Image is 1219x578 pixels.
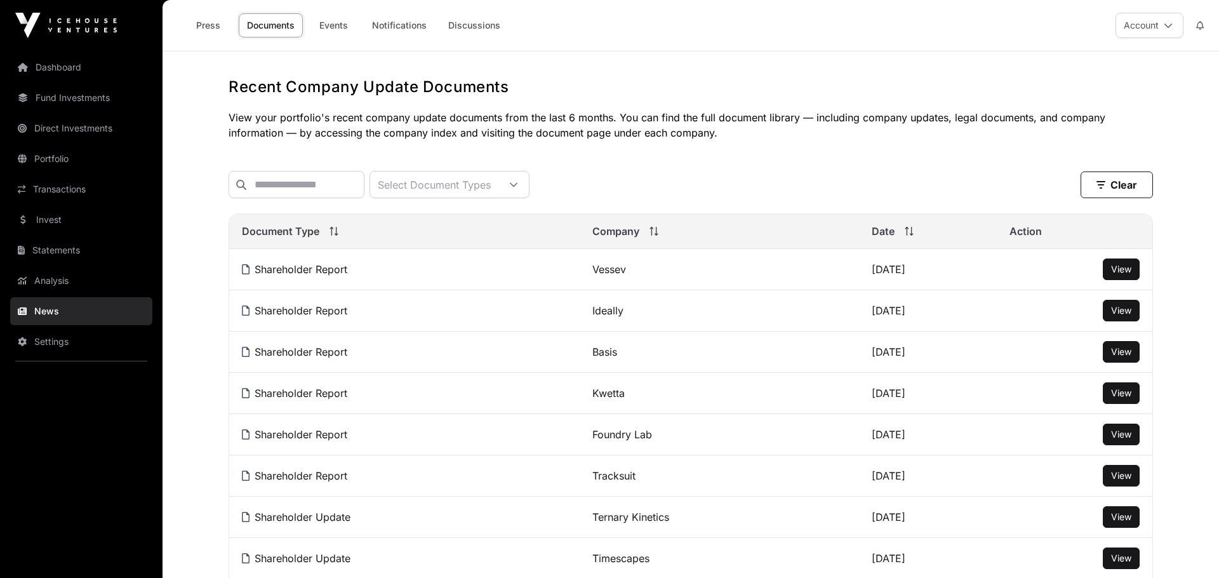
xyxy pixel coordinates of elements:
[1111,346,1131,357] span: View
[1111,304,1131,317] a: View
[1156,517,1219,578] iframe: Chat Widget
[859,497,997,538] td: [DATE]
[872,224,895,239] span: Date
[10,267,152,295] a: Analysis
[1103,424,1140,445] button: View
[10,206,152,234] a: Invest
[1111,346,1131,358] a: View
[859,249,997,290] td: [DATE]
[1111,263,1131,276] a: View
[364,13,435,37] a: Notifications
[15,13,117,38] img: Icehouse Ventures Logo
[1111,469,1131,482] a: View
[242,428,347,441] a: Shareholder Report
[1116,13,1183,38] button: Account
[1111,387,1131,400] a: View
[1111,552,1131,565] a: View
[592,387,625,400] a: Kwetta
[242,552,350,565] a: Shareholder Update
[1081,171,1153,198] button: Clear
[10,236,152,264] a: Statements
[592,263,626,276] a: Vessev
[10,84,152,112] a: Fund Investments
[370,171,498,198] div: Select Document Types
[1103,506,1140,528] button: View
[592,469,636,482] a: Tracksuit
[10,53,152,81] a: Dashboard
[1103,259,1140,280] button: View
[859,414,997,455] td: [DATE]
[592,224,639,239] span: Company
[592,346,617,358] a: Basis
[308,13,359,37] a: Events
[10,297,152,325] a: News
[239,13,303,37] a: Documents
[1103,382,1140,404] button: View
[592,552,649,565] a: Timescapes
[1103,465,1140,487] button: View
[859,373,997,414] td: [DATE]
[10,175,152,203] a: Transactions
[440,13,509,37] a: Discussions
[592,304,623,317] a: Ideally
[1111,428,1131,441] a: View
[242,346,347,358] a: Shareholder Report
[1111,264,1131,274] span: View
[592,428,652,441] a: Foundry Lab
[1103,341,1140,363] button: View
[859,455,997,497] td: [DATE]
[242,387,347,400] a: Shareholder Report
[10,145,152,173] a: Portfolio
[183,13,234,37] a: Press
[242,304,347,317] a: Shareholder Report
[1111,305,1131,316] span: View
[1111,470,1131,481] span: View
[1111,553,1131,563] span: View
[242,224,319,239] span: Document Type
[1009,224,1042,239] span: Action
[859,332,997,373] td: [DATE]
[242,511,350,523] a: Shareholder Update
[10,114,152,142] a: Direct Investments
[1111,511,1131,523] a: View
[242,263,347,276] a: Shareholder Report
[1103,300,1140,321] button: View
[1111,387,1131,398] span: View
[229,77,1153,97] h1: Recent Company Update Documents
[859,290,997,332] td: [DATE]
[242,469,347,482] a: Shareholder Report
[229,110,1153,140] p: View your portfolio's recent company update documents from the last 6 months. You can find the fu...
[592,511,669,523] a: Ternary Kinetics
[1111,429,1131,440] span: View
[1103,548,1140,569] button: View
[10,328,152,356] a: Settings
[1111,511,1131,522] span: View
